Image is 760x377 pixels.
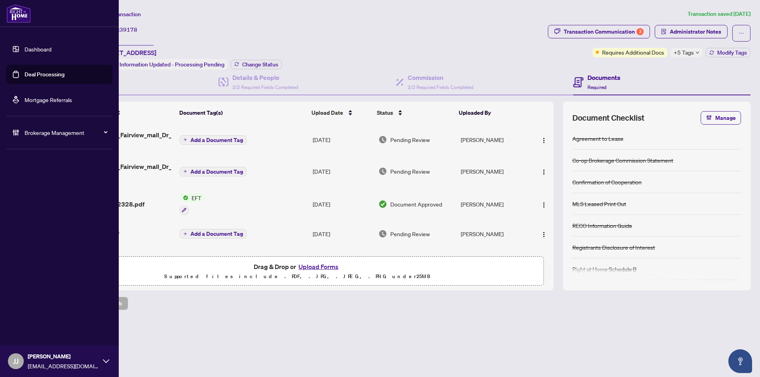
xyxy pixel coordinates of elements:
[572,243,655,252] div: Registrants Disclosure of Interest
[538,165,550,178] button: Logo
[310,246,375,280] td: [DATE]
[728,349,752,373] button: Open asap
[572,265,636,273] div: Right at Home Schedule B
[190,137,243,143] span: Add a Document Tag
[312,108,343,117] span: Upload Date
[183,169,187,173] span: plus
[378,167,387,176] img: Document Status
[390,229,430,238] span: Pending Review
[572,112,644,123] span: Document Checklist
[70,102,176,124] th: (20) File Name
[231,60,282,69] button: Change Status
[456,102,528,124] th: Uploaded By
[717,50,747,55] span: Modify Tags
[670,25,721,38] span: Administrator Notes
[51,257,543,286] span: Drag & Drop orUpload FormsSupported files include .PDF, .JPG, .JPEG, .PNG under25MB
[715,112,736,124] span: Manage
[587,84,606,90] span: Required
[538,227,550,240] button: Logo
[98,48,156,57] span: [STREET_ADDRESS]
[183,138,187,142] span: plus
[390,200,442,208] span: Document Approved
[176,102,309,124] th: Document Tag(s)
[572,178,642,186] div: Confirmation of Cooperation
[378,229,387,238] img: Document Status
[56,272,539,281] p: Supported files include .PDF, .JPG, .JPEG, .PNG under 25 MB
[688,9,750,19] article: Transaction saved [DATE]
[706,48,750,57] button: Modify Tags
[541,202,547,208] img: Logo
[564,25,644,38] div: Transaction Communication
[541,169,547,175] img: Logo
[28,352,99,361] span: [PERSON_NAME]
[180,193,205,215] button: Status IconEFT
[242,62,278,67] span: Change Status
[180,229,247,239] button: Add a Document Tag
[458,124,530,155] td: [PERSON_NAME]
[99,11,141,18] span: View Transaction
[25,45,51,53] a: Dashboard
[701,111,741,125] button: Manage
[602,48,664,57] span: Requires Additional Docs
[458,246,530,280] td: [PERSON_NAME]
[458,187,530,221] td: [PERSON_NAME]
[572,221,632,230] div: RECO Information Guide
[408,84,473,90] span: 2/2 Required Fields Completed
[180,166,247,176] button: Add a Document Tag
[541,137,547,144] img: Logo
[190,169,243,174] span: Add a Document Tag
[180,193,188,202] img: Status Icon
[310,221,375,246] td: [DATE]
[378,135,387,144] img: Document Status
[390,135,430,144] span: Pending Review
[572,156,673,165] div: Co-op Brokerage Commission Statement
[572,134,623,143] div: Agreement to Lease
[28,362,99,370] span: [EMAIL_ADDRESS][DOMAIN_NAME]
[188,193,205,202] span: EFT
[548,25,650,38] button: Transaction Communication3
[377,108,393,117] span: Status
[25,96,72,103] a: Mortgage Referrals
[232,84,298,90] span: 2/2 Required Fields Completed
[120,61,224,68] span: Information Updated - Processing Pending
[739,30,744,36] span: ellipsis
[655,25,728,38] button: Administrator Notes
[190,231,243,237] span: Add a Document Tag
[538,198,550,210] button: Logo
[183,232,187,236] span: plus
[378,200,387,208] img: Document Status
[296,261,341,272] button: Upload Forms
[674,48,694,57] span: +5 Tags
[587,73,620,82] h4: Documents
[458,155,530,187] td: [PERSON_NAME]
[572,199,626,208] div: MLS Leased Print Out
[73,130,173,149] span: complete_-188_Fairview_mall_Dr_E_1507_-_188_Fairview_mall_Dr_E_1507-__OFFERsigned.pdf
[25,71,65,78] a: Deal Processing
[13,356,19,367] span: JJ
[120,26,137,33] span: 39178
[254,261,341,272] span: Drag & Drop or
[180,167,247,176] button: Add a Document Tag
[73,162,173,181] span: complete_-188_Fairview_mall_Dr_E_1507_-_188_Fairview_mall_Dr_E_1507-__OFFERsigned.pdf
[232,73,298,82] h4: Details & People
[636,28,644,35] div: 3
[538,133,550,146] button: Logo
[310,187,375,221] td: [DATE]
[180,135,247,145] button: Add a Document Tag
[98,59,228,70] div: Status:
[458,221,530,246] td: [PERSON_NAME]
[541,231,547,238] img: Logo
[390,167,430,176] span: Pending Review
[25,128,107,137] span: Brokerage Management
[6,4,31,23] img: logo
[374,102,456,124] th: Status
[310,155,375,187] td: [DATE]
[408,73,473,82] h4: Commission
[661,29,667,34] span: solution
[695,51,699,55] span: down
[310,124,375,155] td: [DATE]
[308,102,374,124] th: Upload Date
